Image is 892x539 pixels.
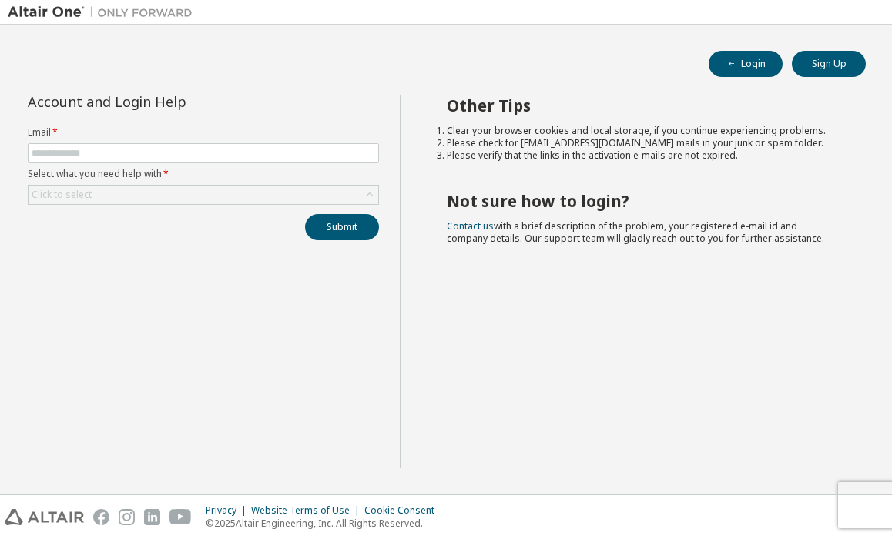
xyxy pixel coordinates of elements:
div: Click to select [29,186,378,204]
div: Account and Login Help [28,95,309,108]
li: Please verify that the links in the activation e-mails are not expired. [447,149,839,162]
label: Select what you need help with [28,168,379,180]
span: with a brief description of the problem, your registered e-mail id and company details. Our suppo... [447,219,824,245]
p: © 2025 Altair Engineering, Inc. All Rights Reserved. [206,517,444,530]
img: instagram.svg [119,509,135,525]
li: Clear your browser cookies and local storage, if you continue experiencing problems. [447,125,839,137]
button: Submit [305,214,379,240]
button: Sign Up [792,51,866,77]
div: Cookie Consent [364,504,444,517]
img: linkedin.svg [144,509,160,525]
div: Click to select [32,189,92,201]
img: facebook.svg [93,509,109,525]
h2: Other Tips [447,95,839,115]
img: altair_logo.svg [5,509,84,525]
button: Login [709,51,783,77]
img: Altair One [8,5,200,20]
label: Email [28,126,379,139]
div: Privacy [206,504,251,517]
h2: Not sure how to login? [447,191,839,211]
img: youtube.svg [169,509,192,525]
li: Please check for [EMAIL_ADDRESS][DOMAIN_NAME] mails in your junk or spam folder. [447,137,839,149]
a: Contact us [447,219,494,233]
div: Website Terms of Use [251,504,364,517]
